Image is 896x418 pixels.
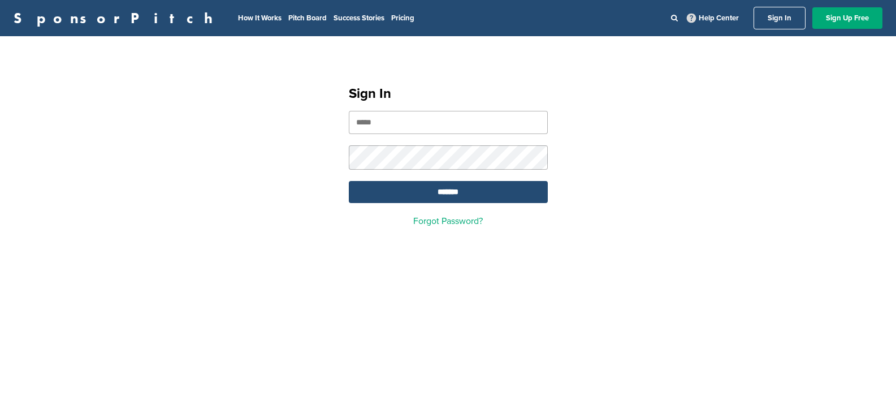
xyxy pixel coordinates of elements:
[685,11,741,25] a: Help Center
[238,14,282,23] a: How It Works
[754,7,806,29] a: Sign In
[14,11,220,25] a: SponsorPitch
[349,84,548,104] h1: Sign In
[334,14,384,23] a: Success Stories
[413,216,483,227] a: Forgot Password?
[812,7,882,29] a: Sign Up Free
[391,14,414,23] a: Pricing
[288,14,327,23] a: Pitch Board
